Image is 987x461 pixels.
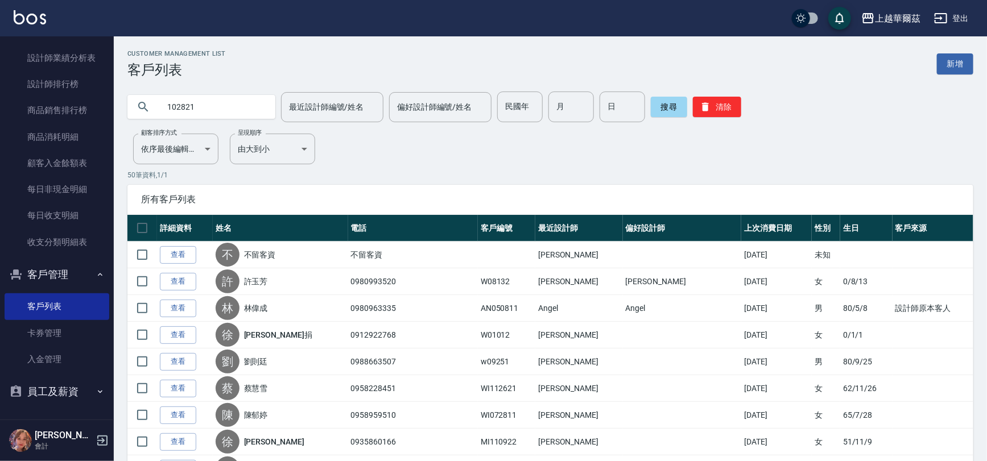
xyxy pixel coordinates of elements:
td: 51/11/9 [840,429,893,455]
a: [PERSON_NAME] [244,436,304,447]
th: 生日 [840,215,893,242]
div: 徐 [216,323,239,347]
td: WI072811 [478,402,535,429]
a: 蔡慧雪 [244,383,268,394]
td: [PERSON_NAME] [535,242,623,268]
td: 80/5/8 [840,295,893,322]
td: Angel [535,295,623,322]
a: 每日收支明細 [5,202,109,229]
button: 登出 [930,8,973,29]
a: 入金管理 [5,346,109,372]
td: [DATE] [741,242,812,268]
a: 查看 [160,380,196,397]
a: 查看 [160,273,196,290]
a: 查看 [160,433,196,451]
td: MI110922 [478,429,535,455]
p: 會計 [35,441,93,451]
div: 由大到小 [230,134,315,164]
div: 許 [216,269,239,293]
a: 設計師業績分析表 [5,45,109,71]
td: Angel [623,295,742,322]
td: 0935860166 [348,429,478,455]
th: 上次消費日期 [741,215,812,242]
td: 0/8/13 [840,268,893,295]
td: 不留客資 [348,242,478,268]
td: 0988663507 [348,348,478,375]
div: 陳 [216,403,239,427]
th: 最近設計師 [535,215,623,242]
td: 0958228451 [348,375,478,402]
td: [PERSON_NAME] [535,348,623,375]
a: 查看 [160,246,196,264]
a: 商品銷售排行榜 [5,97,109,123]
div: 蔡 [216,376,239,400]
td: 設計師原本客人 [893,295,973,322]
img: Logo [14,10,46,24]
button: 上越華爾茲 [857,7,925,30]
a: 顧客入金餘額表 [5,150,109,176]
a: 客戶列表 [5,293,109,319]
td: 0980963335 [348,295,478,322]
th: 客戶編號 [478,215,535,242]
label: 呈現順序 [238,128,262,137]
th: 偏好設計師 [623,215,742,242]
td: [PERSON_NAME] [623,268,742,295]
button: save [828,7,851,30]
button: 清除 [693,97,741,117]
td: 0/1/1 [840,322,893,348]
td: W01012 [478,322,535,348]
label: 顧客排序方式 [141,128,177,137]
td: W08132 [478,268,535,295]
td: 女 [812,402,840,429]
td: [PERSON_NAME] [535,429,623,455]
td: 0912922768 [348,322,478,348]
a: 收支分類明細表 [5,229,109,255]
td: 未知 [812,242,840,268]
td: 男 [812,348,840,375]
td: [PERSON_NAME] [535,402,623,429]
td: 女 [812,429,840,455]
td: [DATE] [741,295,812,322]
th: 性別 [812,215,840,242]
a: 卡券管理 [5,320,109,346]
td: AN050811 [478,295,535,322]
div: 上越華爾茲 [875,11,920,26]
h2: Customer Management List [127,50,226,57]
a: 陳郁婷 [244,409,268,421]
a: 林偉成 [244,302,268,314]
td: [PERSON_NAME] [535,268,623,295]
button: 員工及薪資 [5,377,109,406]
td: 0958959510 [348,402,478,429]
td: 80/9/25 [840,348,893,375]
button: 搜尋 [651,97,687,117]
a: 設計師排行榜 [5,71,109,97]
a: [PERSON_NAME]捐 [244,329,312,340]
a: 劉則廷 [244,356,268,367]
div: 徐 [216,430,239,454]
td: 65/7/28 [840,402,893,429]
a: 許玉芳 [244,276,268,287]
td: WI112621 [478,375,535,402]
td: 男 [812,295,840,322]
a: 新增 [937,53,973,74]
td: [DATE] [741,375,812,402]
a: 查看 [160,406,196,424]
a: 商品消耗明細 [5,124,109,150]
td: [PERSON_NAME] [535,322,623,348]
td: [DATE] [741,348,812,375]
button: 客戶管理 [5,260,109,289]
a: 每日非現金明細 [5,176,109,202]
img: Person [9,429,32,452]
td: [DATE] [741,322,812,348]
a: 查看 [160,353,196,371]
th: 電話 [348,215,478,242]
th: 姓名 [213,215,348,242]
p: 50 筆資料, 1 / 1 [127,170,973,180]
td: [DATE] [741,402,812,429]
td: 62/11/26 [840,375,893,402]
a: 查看 [160,300,196,317]
div: 林 [216,296,239,320]
input: 搜尋關鍵字 [159,92,266,122]
div: 劉 [216,350,239,373]
td: 女 [812,268,840,295]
